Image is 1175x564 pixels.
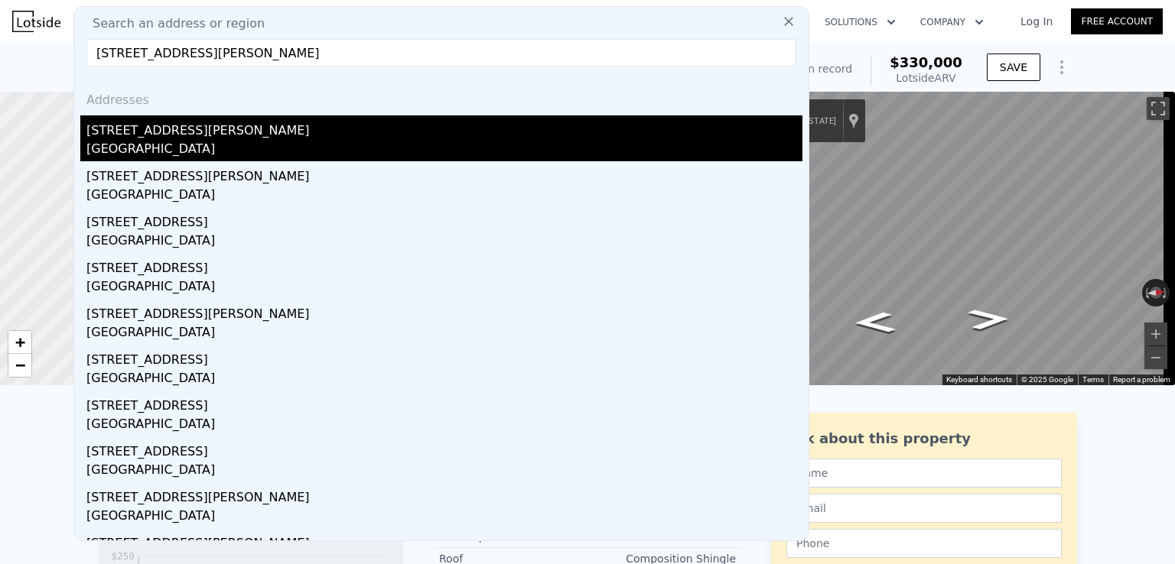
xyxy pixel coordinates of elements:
[1144,323,1167,345] button: Zoom in
[700,92,1175,385] div: Street View
[86,461,802,482] div: [GEOGRAPHIC_DATA]
[1144,346,1167,369] button: Zoom out
[86,161,802,186] div: [STREET_ADDRESS][PERSON_NAME]
[80,15,265,33] span: Search an address or region
[1113,375,1170,384] a: Report a problem
[812,8,908,36] button: Solutions
[86,528,802,553] div: [STREET_ADDRESS][PERSON_NAME]
[1082,375,1104,384] a: Terms (opens in new tab)
[86,299,802,323] div: [STREET_ADDRESS][PERSON_NAME]
[86,482,802,507] div: [STREET_ADDRESS][PERSON_NAME]
[15,355,25,374] span: −
[86,277,802,299] div: [GEOGRAPHIC_DATA]
[1071,8,1163,34] a: Free Account
[908,8,996,36] button: Company
[951,304,1027,335] path: Go North, N Ash St
[700,92,1175,385] div: Map
[86,436,802,461] div: [STREET_ADDRESS]
[15,332,25,352] span: +
[86,391,802,415] div: [STREET_ADDRESS]
[86,232,802,253] div: [GEOGRAPHIC_DATA]
[946,374,1012,385] button: Keyboard shortcuts
[86,345,802,369] div: [STREET_ADDRESS]
[86,39,796,66] input: Enter an address, city, region, neighborhood or zip code
[1162,279,1170,306] button: Rotate clockwise
[786,529,1062,558] input: Phone
[8,354,31,377] a: Zoom out
[1147,97,1170,120] button: Toggle fullscreen view
[86,323,802,345] div: [GEOGRAPHIC_DATA]
[12,11,60,32] img: Lotside
[1142,279,1151,306] button: Rotate counterclockwise
[786,459,1062,488] input: Name
[80,79,802,115] div: Addresses
[86,253,802,277] div: [STREET_ADDRESS]
[86,186,802,207] div: [GEOGRAPHIC_DATA]
[1021,375,1073,384] span: © 2025 Google
[86,507,802,528] div: [GEOGRAPHIC_DATA]
[111,551,135,562] tspan: $259
[890,54,962,70] span: $330,000
[8,331,31,354] a: Zoom in
[848,112,859,129] a: Show location on map
[86,415,802,436] div: [GEOGRAPHIC_DATA]
[1002,14,1071,29] a: Log In
[987,53,1040,81] button: SAVE
[86,140,802,161] div: [GEOGRAPHIC_DATA]
[1046,52,1077,83] button: Show Options
[786,428,1062,449] div: Ask about this property
[1141,286,1170,300] button: Reset the view
[86,115,802,140] div: [STREET_ADDRESS][PERSON_NAME]
[890,70,962,86] div: Lotside ARV
[836,307,913,338] path: Go South, N Ash St
[86,207,802,232] div: [STREET_ADDRESS]
[86,369,802,391] div: [GEOGRAPHIC_DATA]
[786,494,1062,523] input: Email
